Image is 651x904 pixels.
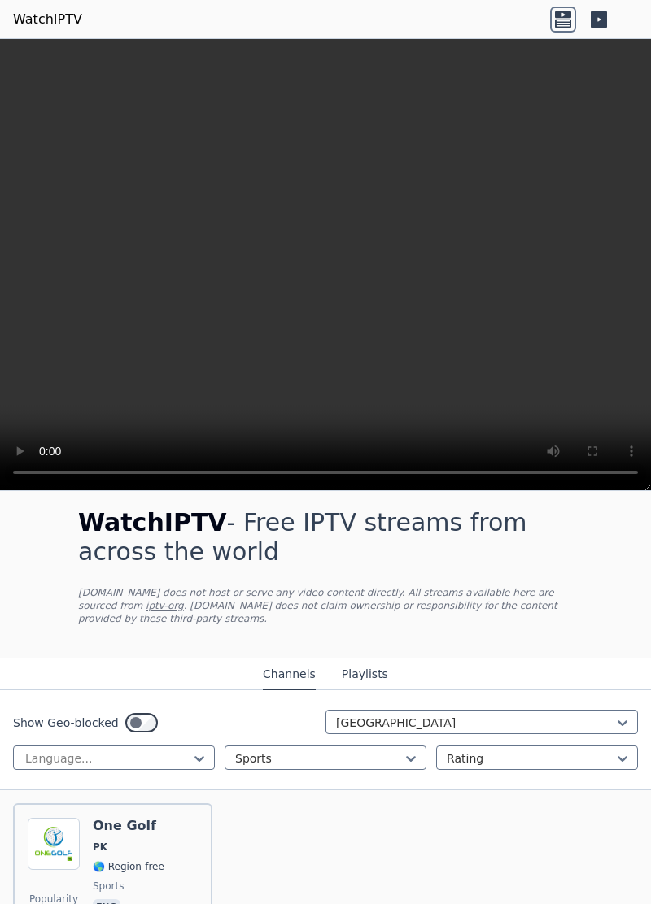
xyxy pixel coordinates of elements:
img: One Golf [28,818,80,870]
h1: - Free IPTV streams from across the world [78,508,573,567]
span: PK [93,841,107,854]
span: WatchIPTV [78,508,227,537]
label: Show Geo-blocked [13,715,119,731]
h6: One Golf [93,818,164,834]
a: iptv-org [146,600,184,611]
button: Playlists [342,659,388,690]
button: Channels [263,659,316,690]
a: WatchIPTV [13,10,82,29]
span: 🌎 Region-free [93,860,164,873]
span: sports [93,880,124,893]
p: [DOMAIN_NAME] does not host or serve any video content directly. All streams available here are s... [78,586,573,625]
